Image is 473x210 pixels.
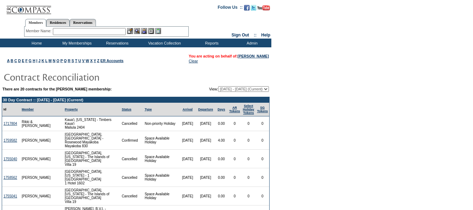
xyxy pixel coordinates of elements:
td: [GEOGRAPHIC_DATA], [US_STATE] - The Islands of [GEOGRAPHIC_DATA] Villa 19 [63,150,120,168]
a: Arrival [182,108,193,111]
a: C [14,59,17,63]
td: 0 [228,150,242,168]
a: W [86,59,89,63]
td: [DATE] [179,131,196,150]
a: Members [25,19,47,27]
td: Rikki & [PERSON_NAME] [20,116,52,131]
td: Non-priority Holiday [143,116,179,131]
td: Space Available Holiday [143,168,179,187]
a: Follow us on Twitter [251,7,256,11]
td: [DATE] [196,116,215,131]
a: A [7,59,9,63]
a: Status [122,108,132,111]
td: [DATE] [196,187,215,205]
a: Y [93,59,96,63]
td: [DATE] [196,150,215,168]
td: 0 [228,131,242,150]
td: [PERSON_NAME] [20,131,52,150]
td: [GEOGRAPHIC_DATA], [US_STATE] - The Islands of [GEOGRAPHIC_DATA] Villa 19 [63,187,120,205]
td: 0 [256,187,269,205]
td: [PERSON_NAME] [20,150,52,168]
td: 0 [228,168,242,187]
b: There are 20 contracts for the [PERSON_NAME] membership: [2,87,112,91]
td: 0.00 [215,168,228,187]
a: Residences [46,19,70,26]
td: 0 [256,131,269,150]
a: L [45,59,47,63]
a: K [42,59,44,63]
a: U [78,59,81,63]
a: ER Accounts [100,59,124,63]
img: pgTtlContractReconciliation.gif [4,70,144,84]
div: Member Name: [26,28,53,34]
td: [GEOGRAPHIC_DATA], [GEOGRAPHIC_DATA] - Rosewood Mayakoba Mayakoba 830 [63,131,120,150]
td: 0 [256,168,269,187]
a: F [25,59,28,63]
img: View [134,28,140,34]
a: V [82,59,84,63]
a: S [71,59,74,63]
td: 0 [228,116,242,131]
a: Clear [189,59,198,63]
td: Confirmed [120,131,144,150]
a: Become our fan on Facebook [244,7,250,11]
a: D [18,59,21,63]
a: T [75,59,77,63]
a: Sign Out [231,33,249,38]
a: M [49,59,52,63]
td: [DATE] [179,150,196,168]
td: Reports [191,39,231,47]
img: Follow us on Twitter [251,5,256,11]
a: Property [65,108,78,111]
img: Reservations [148,28,154,34]
img: Impersonate [141,28,147,34]
td: [DATE] [179,168,196,187]
td: 0 [242,150,256,168]
a: J [39,59,41,63]
a: 1758562 [4,176,17,179]
td: Space Available Holiday [143,187,179,205]
a: Departure [198,108,213,111]
td: 0 [228,187,242,205]
span: :: [254,33,257,38]
a: Reservations [70,19,96,26]
td: Cancelled [120,168,144,187]
a: Select HolidayTokens [243,104,255,115]
td: 0 [242,116,256,131]
td: 0.00 [215,150,228,168]
a: O [56,59,59,63]
td: [DATE] [196,168,215,187]
td: 0 [256,150,269,168]
td: Id [2,103,20,116]
td: Kaua'i, [US_STATE] - Timbers Kaua'i Maliula 2404 [63,116,120,131]
td: View: [175,86,269,92]
td: 0 [242,168,256,187]
td: Admin [231,39,271,47]
td: 0.00 [215,187,228,205]
a: 1759582 [4,138,17,142]
a: Type [145,108,152,111]
td: Vacation Collection [137,39,191,47]
td: Cancelled [120,150,144,168]
a: 1755040 [4,157,17,161]
img: b_edit.gif [127,28,133,34]
span: You are acting on behalf of: [189,54,269,58]
a: Help [261,33,270,38]
td: Follow Us :: [218,4,243,13]
a: I [36,59,37,63]
a: H [33,59,35,63]
a: 1717804 [4,122,17,126]
td: Space Available Holiday [143,131,179,150]
a: E [22,59,24,63]
td: 4.00 [215,131,228,150]
img: Become our fan on Facebook [244,5,250,11]
a: Days [217,108,225,111]
td: [PERSON_NAME] [20,187,52,205]
td: 30 Day Contract :: [DATE] - [DATE] (Current) [2,97,269,103]
a: G [29,59,32,63]
td: 0 [256,116,269,131]
td: Reservations [96,39,137,47]
img: b_calculator.gif [155,28,161,34]
a: SGTokens [257,106,268,113]
td: [GEOGRAPHIC_DATA], [US_STATE] - 1 [GEOGRAPHIC_DATA] 1 Hotel 1602 [63,168,120,187]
